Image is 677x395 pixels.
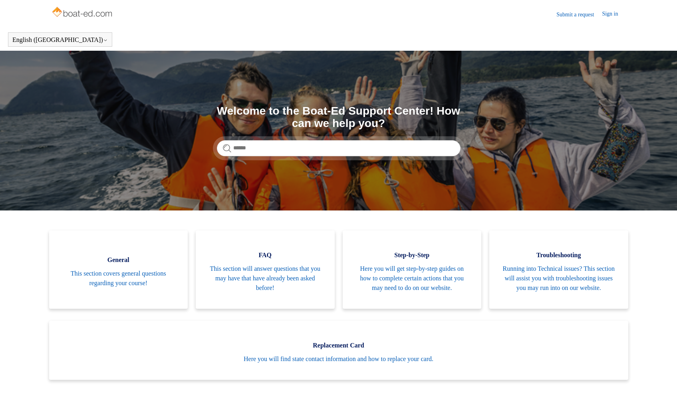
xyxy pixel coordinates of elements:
[208,250,323,260] span: FAQ
[51,5,115,21] img: Boat-Ed Help Center home page
[489,230,628,309] a: Troubleshooting Running into Technical issues? This section will assist you with troubleshooting ...
[217,105,461,130] h1: Welcome to the Boat-Ed Support Center! How can we help you?
[602,10,626,19] a: Sign in
[355,250,470,260] span: Step-by-Step
[61,269,176,288] span: This section covers general questions regarding your course!
[217,140,461,156] input: Search
[61,354,616,364] span: Here you will find state contact information and how to replace your card.
[196,230,335,309] a: FAQ This section will answer questions that you may have that have already been asked before!
[501,250,616,260] span: Troubleshooting
[343,230,482,309] a: Step-by-Step Here you will get step-by-step guides on how to complete certain actions that you ma...
[208,264,323,293] span: This section will answer questions that you may have that have already been asked before!
[49,321,628,380] a: Replacement Card Here you will find state contact information and how to replace your card.
[12,36,108,44] button: English ([GEOGRAPHIC_DATA])
[49,230,188,309] a: General This section covers general questions regarding your course!
[355,264,470,293] span: Here you will get step-by-step guides on how to complete certain actions that you may need to do ...
[556,10,602,19] a: Submit a request
[650,368,671,389] div: Live chat
[61,255,176,265] span: General
[501,264,616,293] span: Running into Technical issues? This section will assist you with troubleshooting issues you may r...
[61,341,616,350] span: Replacement Card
